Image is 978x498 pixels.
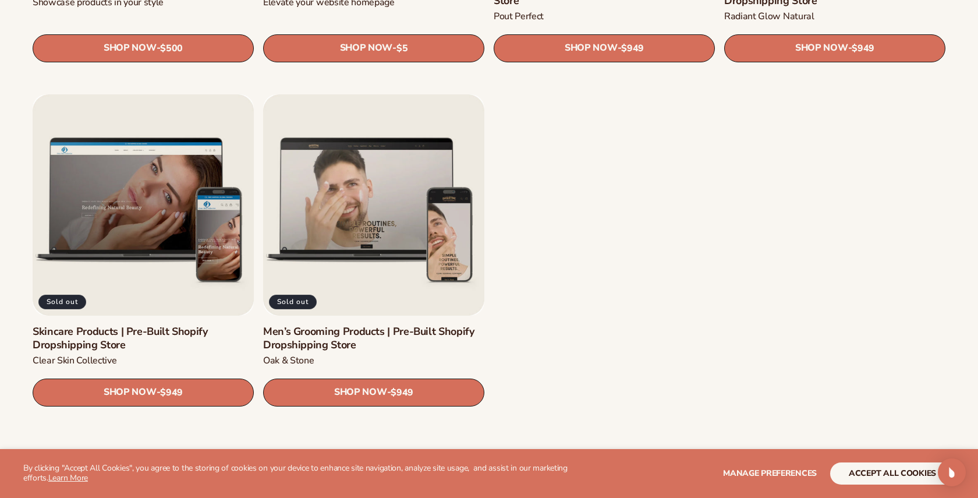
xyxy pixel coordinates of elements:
a: SHOP NOW- $5 [263,34,484,62]
span: SHOP NOW [340,43,392,54]
a: Skincare Products | Pre-Built Shopify Dropshipping Store [33,325,254,352]
span: $5 [396,43,408,54]
span: SHOP NOW [104,387,156,398]
span: $949 [852,43,874,54]
button: accept all cookies [830,462,955,485]
button: Manage preferences [723,462,817,485]
span: $949 [621,43,644,54]
span: $949 [391,387,413,398]
span: SHOP NOW [795,43,848,54]
a: SHOP NOW- $949 [263,379,484,407]
a: SHOP NOW- $949 [33,379,254,407]
span: SHOP NOW [334,387,387,398]
span: SHOP NOW [565,43,617,54]
span: SHOP NOW [104,43,156,54]
a: SHOP NOW- $949 [724,34,945,62]
a: Learn More [48,472,88,483]
a: Men’s Grooming Products | Pre-Built Shopify Dropshipping Store [263,325,484,352]
p: By clicking "Accept All Cookies", you agree to the storing of cookies on your device to enhance s... [23,464,570,483]
span: Manage preferences [723,468,817,479]
span: $949 [160,387,183,398]
div: Open Intercom Messenger [938,458,966,486]
a: SHOP NOW- $949 [494,34,715,62]
span: $500 [160,43,183,54]
a: SHOP NOW- $500 [33,34,254,62]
